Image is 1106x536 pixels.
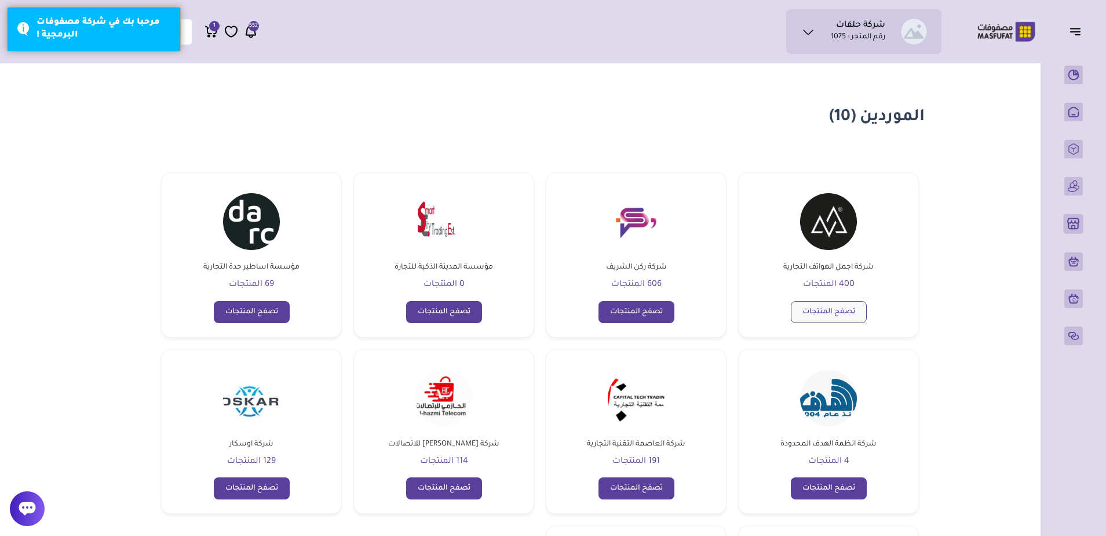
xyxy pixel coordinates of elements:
span: 129 المنتجات [227,457,276,466]
span: شركة ركن الشريف [604,261,669,274]
a: 1 [205,24,218,39]
span: 191 المنتجات [612,457,660,466]
a: تصفح المنتجات [791,301,867,323]
h1: شركة حلقات [836,20,885,32]
img: مؤسسة اساطير جدة التجارية [223,193,280,250]
a: شركة العاصمة التقنية التجارية شركة العاصمة التقنية التجارية 191 المنتجات [585,364,688,469]
div: مرحبا بك في شركة مصفوفات البرمجية ! [36,16,171,42]
a: شركة اوسكار شركة اوسكار 129 المنتجات [217,364,286,469]
span: 400 المنتجات [803,280,855,289]
a: شركة ركن الشريف شركة ركن الشريف 606 المنتجات [601,187,671,292]
span: 114 المنتجات [420,457,468,466]
img: شركة العاصمة التقنية التجارية [608,370,665,427]
img: Logo [969,20,1043,43]
a: شركة الحازمى للاتصالات شركة [PERSON_NAME] للاتصالات 114 المنتجات [386,364,502,469]
span: 1 [213,21,216,31]
a: تصفح المنتجات [214,477,290,499]
p: رقم المتجر : 1075 [831,32,885,44]
a: شركة انظمة الهدف المحدودة شركة انظمة الهدف المحدودة 4 المنتجات [778,364,879,469]
span: 606 المنتجات [611,280,662,289]
a: مؤسسة اساطير جدة التجارية مؤسسة اساطير جدة التجارية 69 المنتجات [201,187,302,292]
a: تصفح المنتجات [598,301,674,323]
span: شركة [PERSON_NAME] للاتصالات [386,438,502,451]
a: شركة اجمل الهواتف التجارية شركة اجمل الهواتف التجارية 400 المنتجات [781,187,876,292]
a: تصفح المنتجات [791,477,867,499]
img: مؤسسة المدينة الذكية للتجارة [415,193,472,250]
img: شركة اجمل الهواتف التجارية [800,193,857,250]
img: شركة ركن الشريف [608,193,665,250]
span: شركة اجمل الهواتف التجارية [781,261,876,274]
a: تصفح المنتجات [598,477,674,499]
span: شركة اوسكار [227,438,276,451]
span: 4 المنتجات [808,457,849,466]
span: 69 المنتجات [229,280,274,289]
span: 552 [249,21,258,31]
img: شركة انظمة الهدف المحدودة [800,370,857,427]
a: مؤسسة المدينة الذكية للتجارة مؤسسة المدينة الذكية للتجارة 0 المنتجات [392,187,495,292]
img: شركة حلقات [901,19,927,45]
span: 0 المنتجات [424,280,465,289]
a: تصفح المنتجات [214,301,290,323]
span: شركة العاصمة التقنية التجارية [585,438,688,451]
a: تصفح المنتجات [406,301,482,323]
span: مؤسسة اساطير جدة التجارية [201,261,302,274]
img: شركة الحازمى للاتصالات [415,370,472,427]
a: تصفح المنتجات [406,477,482,499]
span: شركة انظمة الهدف المحدودة [778,438,879,451]
img: شركة اوسكار [223,370,280,427]
h1: الموردين (10) [829,107,925,128]
a: 552 [244,24,258,39]
span: مؤسسة المدينة الذكية للتجارة [392,261,495,274]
